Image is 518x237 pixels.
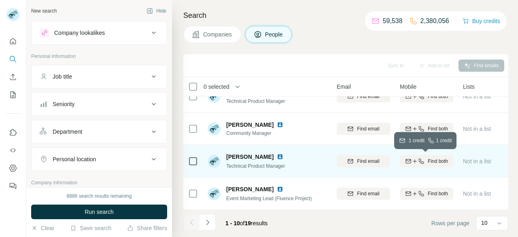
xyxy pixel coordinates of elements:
[32,122,167,141] button: Department
[277,122,283,128] img: LinkedIn logo
[6,70,19,84] button: Enrich CSV
[357,125,379,132] span: Find email
[31,53,167,60] p: Personal information
[32,23,167,43] button: Company lookalikes
[32,149,167,169] button: Personal location
[226,163,285,169] span: Technical Product Manager
[245,220,251,226] span: 19
[226,153,274,161] span: [PERSON_NAME]
[431,219,469,227] span: Rows per page
[265,30,284,38] span: People
[226,196,312,201] span: Event Marketing Lead (Fluence Project)
[428,158,448,165] span: Find both
[208,122,221,135] img: Avatar
[208,187,221,200] img: Avatar
[463,126,491,132] span: Not in a list
[400,83,416,91] span: Mobile
[53,155,96,163] div: Personal location
[400,155,453,167] button: Find both
[226,130,293,137] span: Community Manager
[463,93,491,100] span: Not in a list
[463,158,491,164] span: Not in a list
[53,73,72,81] div: Job title
[31,179,167,186] p: Company information
[6,34,19,49] button: Quick start
[420,16,449,26] p: 2,380,056
[31,7,57,15] div: New search
[337,188,390,200] button: Find email
[226,185,274,193] span: [PERSON_NAME]
[225,220,240,226] span: 1 - 10
[6,179,19,193] button: Feedback
[32,67,167,86] button: Job title
[127,224,167,232] button: Share filters
[6,88,19,102] button: My lists
[357,158,379,165] span: Find email
[481,219,488,227] p: 10
[225,220,267,226] span: results
[6,143,19,158] button: Use Surfe API
[6,52,19,66] button: Search
[31,224,54,232] button: Clear
[183,10,508,21] h4: Search
[141,5,172,17] button: Hide
[203,30,233,38] span: Companies
[31,205,167,219] button: Run search
[463,190,491,197] span: Not in a list
[337,155,390,167] button: Find email
[463,83,475,91] span: Lists
[32,94,167,114] button: Seniority
[53,100,74,108] div: Seniority
[337,123,390,135] button: Find email
[277,154,283,160] img: LinkedIn logo
[400,188,453,200] button: Find both
[463,15,500,27] button: Buy credits
[6,125,19,140] button: Use Surfe on LinkedIn
[226,98,285,104] span: Technical Product Manager
[200,214,216,231] button: Navigate to next page
[240,220,245,226] span: of
[400,123,453,135] button: Find both
[85,208,114,216] span: Run search
[53,128,82,136] div: Department
[357,190,379,197] span: Find email
[277,186,283,192] img: LinkedIn logo
[428,125,448,132] span: Find both
[204,83,229,91] span: 0 selected
[208,155,221,168] img: Avatar
[70,224,111,232] button: Save search
[6,161,19,175] button: Dashboard
[67,192,132,200] div: 8886 search results remaining
[226,121,274,129] span: [PERSON_NAME]
[337,83,351,91] span: Email
[383,16,403,26] p: 59,538
[428,190,448,197] span: Find both
[54,29,105,37] div: Company lookalikes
